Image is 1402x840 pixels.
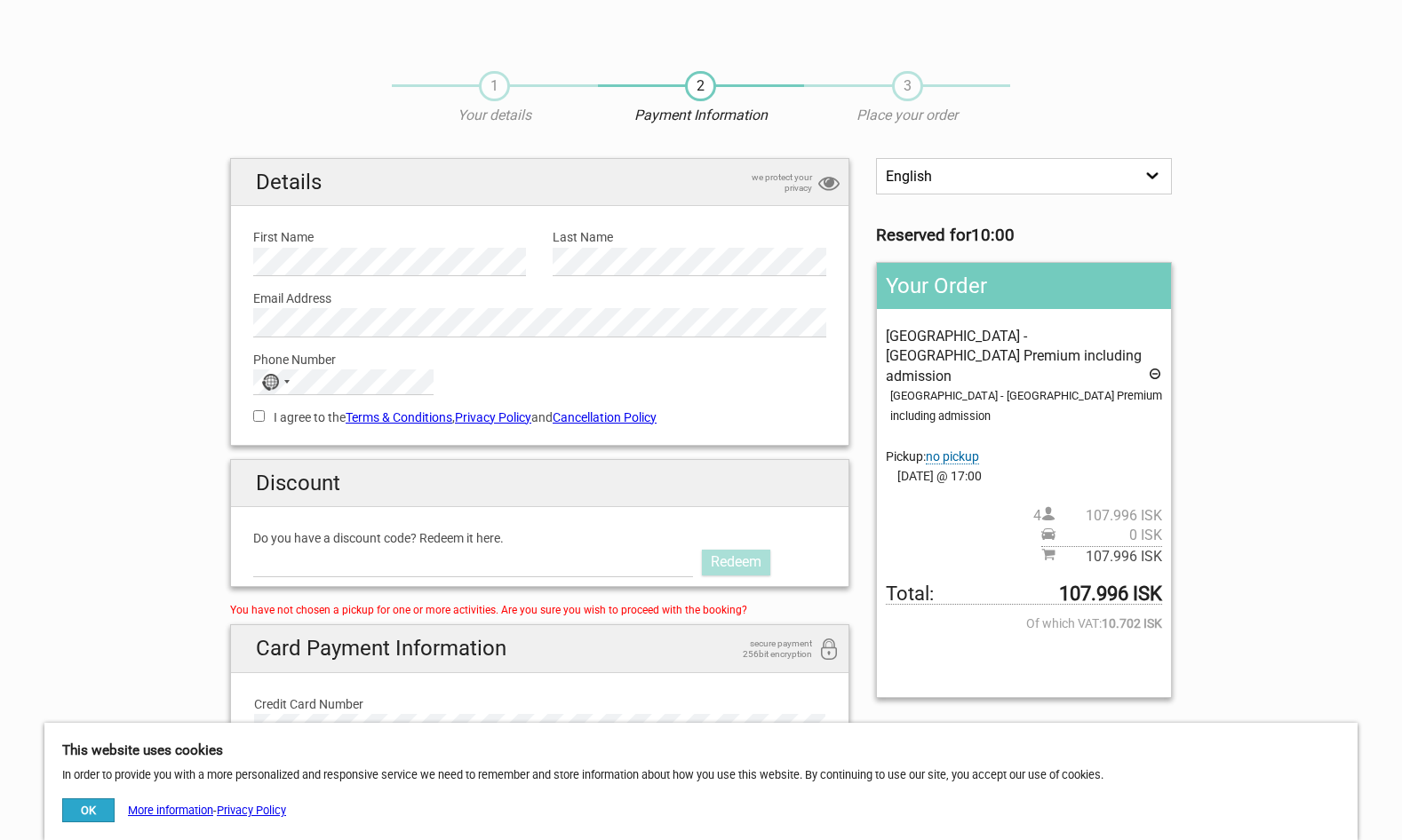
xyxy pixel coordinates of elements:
label: Phone Number [253,350,826,369]
span: [DATE] @ 17:00 [886,466,1162,486]
label: I agree to the , and [253,408,826,427]
span: 107.996 ISK [1055,547,1162,567]
i: privacy protection [818,172,840,196]
a: More information [128,804,213,817]
span: Change pickup place [926,449,979,464]
span: Pickup: [886,449,979,464]
span: Of which VAT: [886,614,1162,633]
h2: Details [231,159,848,206]
span: [GEOGRAPHIC_DATA] - [GEOGRAPHIC_DATA] Premium including admission [886,328,1142,384]
span: secure payment 256bit encryption [723,638,812,660]
p: Payment Information [598,106,804,125]
a: Terms & Conditions [346,410,452,424]
div: You have not chosen a pickup for one or more activities. Are you sure you wish to proceed with th... [230,600,849,620]
h3: Reserved for [876,226,1172,245]
button: OK [62,798,115,822]
a: Privacy Policy [217,804,286,817]
a: Cancellation Policy [553,410,657,424]
i: 256bit encryption [818,638,840,662]
label: First Name [253,227,526,247]
h2: Your Order [877,263,1171,309]
span: 0 ISK [1055,526,1162,545]
div: - [62,798,286,822]
strong: 107.996 ISK [1059,584,1162,604]
span: 1 [479,71,510,101]
span: 4 person(s) [1033,506,1162,526]
button: Selected country [254,370,299,393]
span: 3 [892,71,923,101]
label: Last Name [553,227,825,247]
span: Subtotal [1041,546,1162,567]
span: we protect your privacy [723,172,812,194]
strong: 10.702 ISK [1102,614,1162,633]
h2: Card Payment Information [231,625,848,672]
div: In order to provide you with a more personalized and responsive service we need to remember and s... [44,723,1358,840]
label: Do you have a discount code? Redeem it here. [253,528,826,548]
a: Privacy Policy [455,410,531,424]
span: Pickup price [1041,526,1162,545]
span: 2 [685,71,716,101]
span: Total to be paid [886,584,1162,605]
label: Credit Card Number [254,694,825,714]
p: Your details [392,106,598,125]
strong: 10:00 [971,226,1015,245]
p: Place your order [804,106,1010,125]
a: Redeem [702,550,770,575]
div: [GEOGRAPHIC_DATA] - [GEOGRAPHIC_DATA] Premium including admission [890,386,1162,426]
span: 107.996 ISK [1055,506,1162,526]
h5: This website uses cookies [62,741,1340,760]
label: Email Address [253,289,826,308]
h2: Discount [231,460,848,507]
